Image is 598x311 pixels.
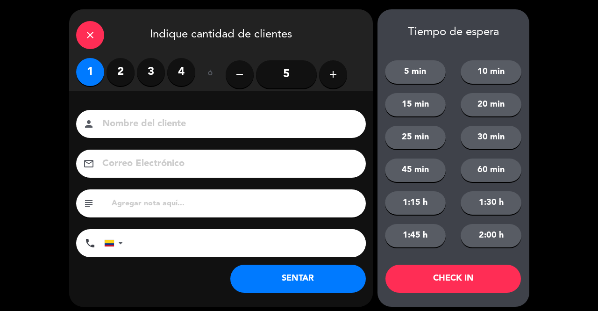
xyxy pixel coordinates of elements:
[101,116,354,132] input: Nombre del cliente
[461,191,521,215] button: 1:30 h
[107,58,135,86] label: 2
[137,58,165,86] label: 3
[76,58,104,86] label: 1
[385,265,521,293] button: CHECK IN
[69,9,373,58] div: Indique cantidad de clientes
[101,156,354,172] input: Correo Electrónico
[377,26,529,39] div: Tiempo de espera
[385,60,446,84] button: 5 min
[226,60,254,88] button: remove
[327,69,339,80] i: add
[319,60,347,88] button: add
[195,58,226,91] div: ó
[461,224,521,247] button: 2:00 h
[83,158,94,169] i: email
[83,118,94,130] i: person
[461,60,521,84] button: 10 min
[385,159,446,182] button: 45 min
[461,93,521,116] button: 20 min
[385,126,446,149] button: 25 min
[83,198,94,209] i: subject
[111,197,359,210] input: Agregar nota aquí...
[85,29,96,41] i: close
[385,191,446,215] button: 1:15 h
[85,238,96,249] i: phone
[461,159,521,182] button: 60 min
[167,58,195,86] label: 4
[461,126,521,149] button: 30 min
[230,265,366,293] button: SENTAR
[385,93,446,116] button: 15 min
[105,230,126,257] div: Colombia: +57
[385,224,446,247] button: 1:45 h
[234,69,245,80] i: remove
